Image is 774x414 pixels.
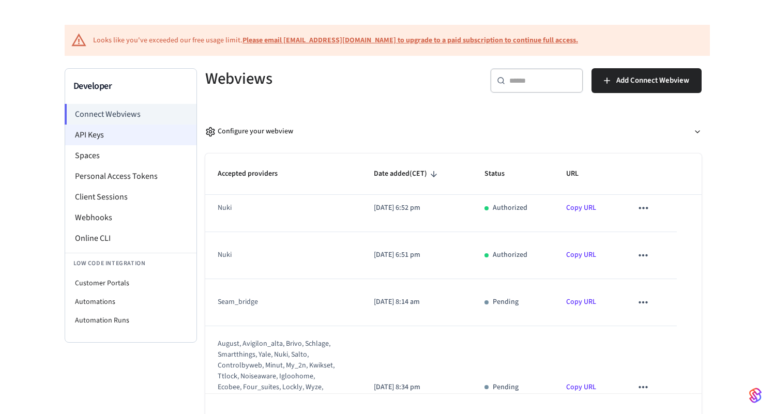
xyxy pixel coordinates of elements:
[65,207,196,228] li: Webhooks
[242,35,578,45] a: Please email [EMAIL_ADDRESS][DOMAIN_NAME] to upgrade to a paid subscription to continue full access.
[65,293,196,311] li: Automations
[65,228,196,249] li: Online CLI
[218,166,291,182] span: Accepted providers
[749,387,762,404] img: SeamLogoGradient.69752ec5.svg
[566,203,596,213] a: Copy URL
[493,203,527,213] p: Authorized
[493,297,519,308] p: Pending
[591,68,702,93] button: Add Connect Webview
[65,253,196,274] li: Low Code Integration
[65,145,196,166] li: Spaces
[205,126,293,137] div: Configure your webview
[374,382,460,393] p: [DATE] 8:34 pm
[65,125,196,145] li: API Keys
[73,79,188,94] h3: Developer
[484,166,518,182] span: Status
[65,187,196,207] li: Client Sessions
[218,297,336,308] div: seam_bridge
[493,250,527,260] p: Authorized
[566,297,596,307] a: Copy URL
[93,35,578,46] div: Looks like you've exceeded our free usage limit.
[205,118,702,145] button: Configure your webview
[374,203,460,213] p: [DATE] 6:52 pm
[374,166,441,182] span: Date added(CET)
[374,297,460,308] p: [DATE] 8:14 am
[218,203,336,213] div: nuki
[616,74,689,87] span: Add Connect Webview
[374,250,460,260] p: [DATE] 6:51 pm
[566,166,592,182] span: URL
[65,311,196,330] li: Automation Runs
[205,68,447,89] h5: Webviews
[566,382,596,392] a: Copy URL
[493,382,519,393] p: Pending
[65,104,196,125] li: Connect Webviews
[566,250,596,260] a: Copy URL
[218,250,336,260] div: nuki
[65,166,196,187] li: Personal Access Tokens
[65,274,196,293] li: Customer Portals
